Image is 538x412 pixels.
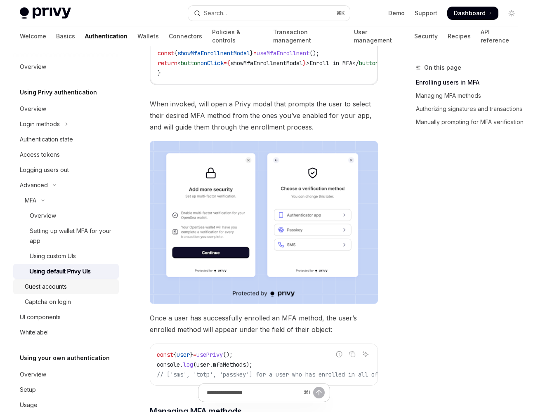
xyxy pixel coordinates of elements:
[13,325,119,340] a: Whitelabel
[447,7,498,20] a: Dashboard
[20,104,46,114] div: Overview
[13,147,119,162] a: Access tokens
[313,387,325,398] button: Send message
[158,69,161,77] span: }
[173,351,177,358] span: {
[20,87,97,97] h5: Using Privy authentication
[183,361,193,368] span: log
[227,59,230,67] span: {
[224,59,227,67] span: =
[204,8,227,18] div: Search...
[257,49,309,57] span: useMfaEnrollment
[177,59,181,67] span: <
[334,349,345,360] button: Report incorrect code
[416,76,525,89] a: Enrolling users in MFA
[20,134,73,144] div: Authentication state
[13,117,119,132] button: Toggle Login methods section
[196,351,223,358] span: usePrivy
[424,63,461,73] span: On this page
[181,59,201,67] span: button
[13,193,119,208] button: Toggle MFA section
[157,351,173,358] span: const
[250,49,253,57] span: }
[13,264,119,279] a: Using default Privy UIs
[30,226,114,246] div: Setting up wallet MFA for your app
[13,224,119,248] a: Setting up wallet MFA for your app
[13,208,119,223] a: Overview
[30,266,91,276] div: Using default Privy UIs
[20,327,49,337] div: Whitelabel
[336,10,345,16] span: ⌘ K
[169,26,202,46] a: Connectors
[196,361,210,368] span: user
[347,349,358,360] button: Copy the contents from the code block
[30,251,76,261] div: Using custom UIs
[360,349,371,360] button: Ask AI
[309,59,352,67] span: Enroll in MFA
[174,49,177,57] span: {
[13,101,119,116] a: Overview
[13,132,119,147] a: Authentication state
[20,385,36,395] div: Setup
[505,7,518,20] button: Toggle dark mode
[201,59,224,67] span: onClick
[150,312,378,335] span: Once a user has successfully enrolled an MFA method, the user’s enrolled method will appear under...
[246,361,252,368] span: );
[416,89,525,102] a: Managing MFA methods
[13,249,119,264] a: Using custom UIs
[352,59,359,67] span: </
[273,26,344,46] a: Transaction management
[193,361,196,368] span: (
[150,141,378,304] img: images/MFA.png
[388,9,405,17] a: Demo
[20,353,110,363] h5: Using your own authentication
[303,59,306,67] span: }
[20,119,60,129] div: Login methods
[20,400,38,410] div: Usage
[13,367,119,382] a: Overview
[158,49,174,57] span: const
[13,294,119,309] a: Captcha on login
[306,59,309,67] span: >
[20,26,46,46] a: Welcome
[25,297,71,307] div: Captcha on login
[137,26,159,46] a: Wallets
[309,49,319,57] span: ();
[210,361,213,368] span: .
[212,26,263,46] a: Policies & controls
[213,361,246,368] span: mfaMethods
[20,312,61,322] div: UI components
[20,165,69,175] div: Logging users out
[30,211,56,221] div: Overview
[13,310,119,325] a: UI components
[359,59,379,67] span: button
[25,282,67,292] div: Guest accounts
[180,361,183,368] span: .
[177,351,190,358] span: user
[157,371,467,378] span: // ['sms', 'totp', 'passkey'] for a user who has enrolled in all of SMS, TOTP, and passkey MFA
[25,195,36,205] div: MFA
[20,370,46,379] div: Overview
[188,6,350,21] button: Open search
[414,26,438,46] a: Security
[13,162,119,177] a: Logging users out
[253,49,257,57] span: =
[20,180,48,190] div: Advanced
[448,26,471,46] a: Recipes
[13,279,119,294] a: Guest accounts
[56,26,75,46] a: Basics
[177,49,250,57] span: showMfaEnrollmentModal
[85,26,127,46] a: Authentication
[416,115,525,129] a: Manually prompting for MFA verification
[20,150,60,160] div: Access tokens
[13,59,119,74] a: Overview
[13,382,119,397] a: Setup
[230,59,303,67] span: showMfaEnrollmentModal
[223,351,233,358] span: ();
[157,361,180,368] span: console
[207,384,300,402] input: Ask a question...
[150,98,378,133] span: When invoked, will open a Privy modal that prompts the user to select their desired MFA method fr...
[415,9,437,17] a: Support
[416,102,525,115] a: Authorizing signatures and transactions
[454,9,486,17] span: Dashboard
